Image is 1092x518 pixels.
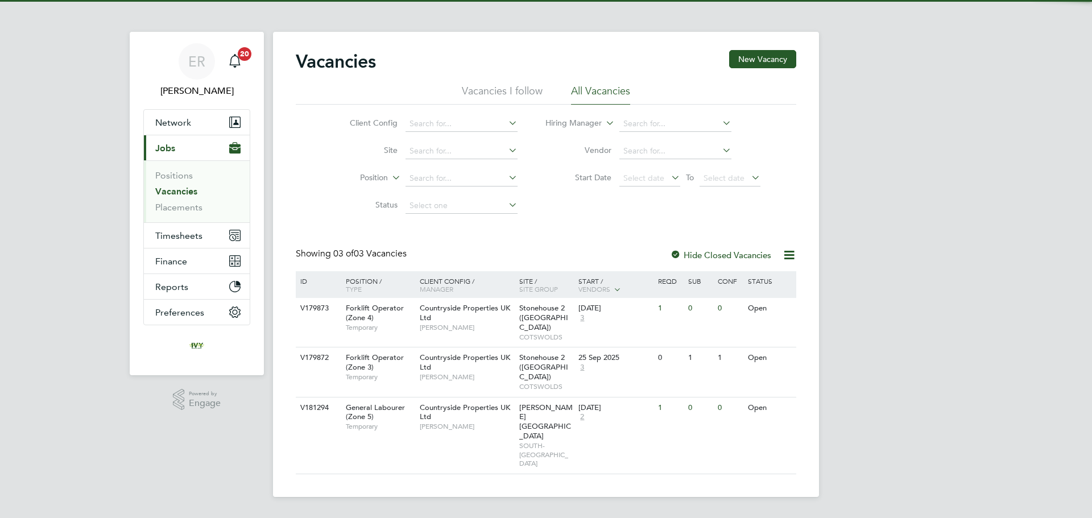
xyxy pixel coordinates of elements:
span: Forklift Operator (Zone 3) [346,353,404,372]
label: Hide Closed Vacancies [670,250,771,260]
a: Vacancies [155,186,197,197]
span: COTSWOLDS [519,382,573,391]
div: ID [297,271,337,291]
span: Type [346,284,362,293]
div: 1 [655,397,685,418]
span: Manager [420,284,453,293]
div: 25 Sep 2025 [578,353,652,363]
div: 0 [655,347,685,368]
span: Stonehouse 2 ([GEOGRAPHIC_DATA]) [519,303,568,332]
a: Positions [155,170,193,181]
label: Position [322,172,388,184]
img: ivyresourcegroup-logo-retina.png [188,337,206,355]
span: Temporary [346,422,414,431]
label: Status [332,200,398,210]
span: General Labourer (Zone 5) [346,403,405,422]
span: [PERSON_NAME][GEOGRAPHIC_DATA] [519,403,573,441]
span: 20 [238,47,251,61]
div: [DATE] [578,403,652,413]
span: Network [155,117,191,128]
button: Timesheets [144,223,250,248]
input: Search for... [406,116,518,132]
span: Forklift Operator (Zone 4) [346,303,404,322]
button: Reports [144,274,250,299]
span: 3 [578,363,586,372]
span: Preferences [155,307,204,318]
div: Sub [685,271,715,291]
span: SOUTH-[GEOGRAPHIC_DATA] [519,441,573,468]
div: 0 [715,397,744,418]
div: Jobs [144,160,250,222]
label: Vendor [546,145,611,155]
span: [PERSON_NAME] [420,323,514,332]
span: 3 [578,313,586,323]
a: Go to home page [143,337,250,355]
label: Start Date [546,172,611,183]
a: Powered byEngage [173,389,221,411]
input: Select one [406,198,518,214]
button: Finance [144,248,250,273]
span: Timesheets [155,230,202,241]
input: Search for... [406,143,518,159]
div: Open [745,298,795,319]
div: [DATE] [578,304,652,313]
a: 20 [224,43,246,80]
span: Finance [155,256,187,267]
button: Jobs [144,135,250,160]
div: 0 [685,397,715,418]
div: 1 [685,347,715,368]
input: Search for... [619,116,731,132]
div: Showing [296,248,409,260]
label: Hiring Manager [536,118,602,129]
span: Reports [155,281,188,292]
span: Countryside Properties UK Ltd [420,303,510,322]
span: Stonehouse 2 ([GEOGRAPHIC_DATA]) [519,353,568,382]
span: Site Group [519,284,558,293]
button: New Vacancy [729,50,796,68]
div: 0 [685,298,715,319]
div: Status [745,271,795,291]
nav: Main navigation [130,32,264,375]
div: V179872 [297,347,337,368]
input: Search for... [406,171,518,187]
div: Open [745,397,795,418]
div: Site / [516,271,576,299]
div: Conf [715,271,744,291]
span: Powered by [189,389,221,399]
span: Emma Randall [143,84,250,98]
span: 2 [578,412,586,422]
span: [PERSON_NAME] [420,372,514,382]
span: Countryside Properties UK Ltd [420,403,510,422]
div: 0 [715,298,744,319]
input: Search for... [619,143,731,159]
span: Select date [623,173,664,183]
span: Countryside Properties UK Ltd [420,353,510,372]
a: ER[PERSON_NAME] [143,43,250,98]
span: Engage [189,399,221,408]
button: Preferences [144,300,250,325]
div: V181294 [297,397,337,418]
span: 03 of [333,248,354,259]
span: Jobs [155,143,175,154]
div: Position / [337,271,417,299]
label: Client Config [332,118,398,128]
a: Placements [155,202,202,213]
span: 03 Vacancies [333,248,407,259]
span: Select date [704,173,744,183]
span: Vendors [578,284,610,293]
span: Temporary [346,323,414,332]
li: Vacancies I follow [462,84,543,105]
span: ER [188,54,205,69]
div: V179873 [297,298,337,319]
div: 1 [655,298,685,319]
li: All Vacancies [571,84,630,105]
div: Client Config / [417,271,516,299]
span: Temporary [346,372,414,382]
h2: Vacancies [296,50,376,73]
div: Open [745,347,795,368]
span: To [682,170,697,185]
span: COTSWOLDS [519,333,573,342]
label: Site [332,145,398,155]
div: 1 [715,347,744,368]
div: Reqd [655,271,685,291]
